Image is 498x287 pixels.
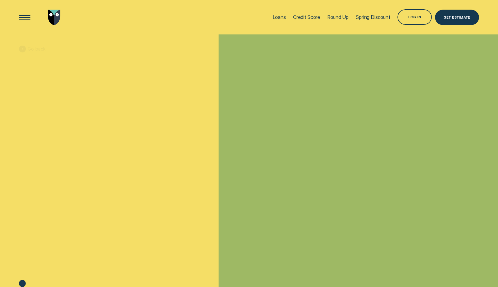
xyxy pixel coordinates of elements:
[17,10,33,25] button: Open Menu
[48,10,61,25] img: Wisr
[356,14,390,20] div: Spring Discount
[435,10,479,25] a: Get Estimate
[397,9,432,25] button: Log in
[19,77,161,108] h1: Win a trip to the Maldives
[327,14,349,20] div: Round Up
[293,14,320,20] div: Credit Score
[28,46,45,52] span: Go back
[19,46,45,52] a: Go back
[273,14,286,20] div: Loans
